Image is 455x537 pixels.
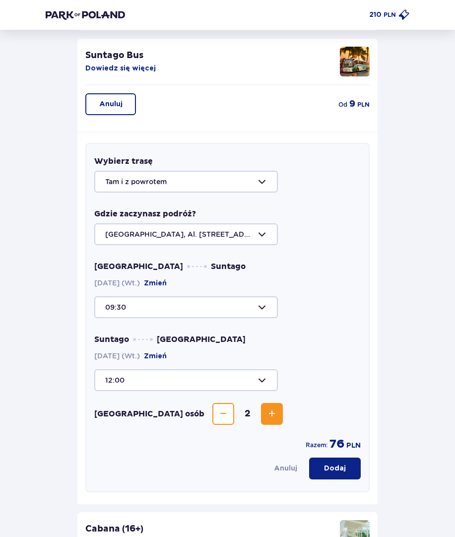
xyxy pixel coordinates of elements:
[85,64,156,73] button: Dowiedz się więcej
[338,100,347,109] span: od
[329,437,344,452] span: 76
[346,441,361,451] span: PLN
[94,408,204,419] p: [GEOGRAPHIC_DATA] osób
[340,47,370,76] img: attraction
[94,278,167,288] span: [DATE] (Wt.)
[306,441,327,450] p: Razem:
[94,156,153,167] p: Wybierz trasę
[94,351,167,361] span: [DATE] (Wt.)
[85,50,143,62] p: Suntago Bus
[357,100,370,109] span: PLN
[384,10,396,19] p: PLN
[274,464,297,473] button: Anuluj
[261,403,283,425] button: Zwiększ
[144,351,167,361] button: Zmień
[94,334,129,345] span: Suntago
[94,261,183,272] span: [GEOGRAPHIC_DATA]
[85,523,143,535] p: Cabana (16+)
[46,10,125,20] img: Park of Poland logo
[211,261,246,272] span: Suntago
[99,99,123,109] p: Anuluj
[236,408,259,420] span: 2
[212,403,234,425] button: Zmniejsz
[85,93,136,115] button: Anuluj
[324,464,346,473] p: Dodaj
[133,338,153,341] img: dots
[157,334,246,345] span: [GEOGRAPHIC_DATA]
[94,208,196,219] p: Gdzie zaczynasz podróż?
[144,278,167,288] button: Zmień
[309,458,361,479] button: Dodaj
[349,98,355,110] span: 9
[187,265,207,268] img: dots
[369,10,382,20] p: 210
